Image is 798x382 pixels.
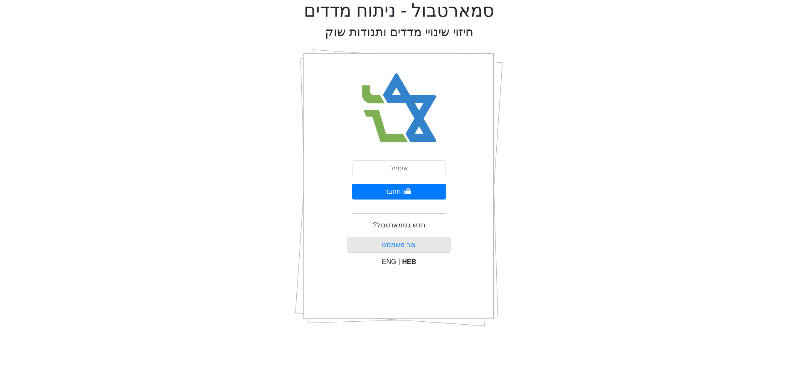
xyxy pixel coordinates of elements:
[382,241,416,248] a: צור משתמש
[382,258,397,265] span: ENG
[347,237,451,253] button: צור משתמש
[398,258,400,265] span: |
[325,25,473,39] h2: חיזוי שינויי מדדים ותנודות שוק
[354,62,444,154] img: Smart Bull
[352,184,446,200] button: התחבר
[402,258,416,265] span: HEB
[373,220,425,230] p: חדש בסמארטבול?
[352,160,446,176] input: אימייל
